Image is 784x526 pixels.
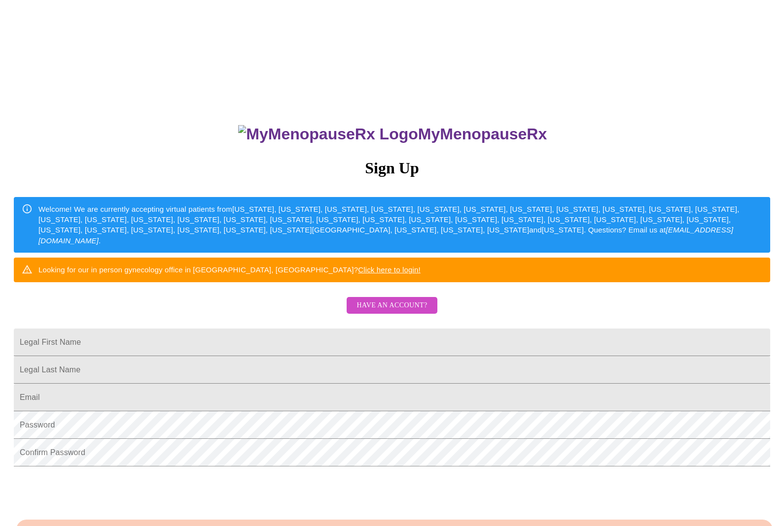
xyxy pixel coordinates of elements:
div: Looking for our in person gynecology office in [GEOGRAPHIC_DATA], [GEOGRAPHIC_DATA]? [38,261,421,279]
span: Have an account? [356,299,427,312]
h3: MyMenopauseRx [15,125,771,143]
button: Have an account? [347,297,437,314]
h3: Sign Up [14,159,770,177]
a: Click here to login! [358,265,421,274]
img: MyMenopauseRx Logo [238,125,418,143]
iframe: reCAPTCHA [14,471,164,510]
a: Have an account? [344,308,439,316]
em: [EMAIL_ADDRESS][DOMAIN_NAME] [38,226,733,244]
div: Welcome! We are currently accepting virtual patients from [US_STATE], [US_STATE], [US_STATE], [US... [38,200,762,250]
